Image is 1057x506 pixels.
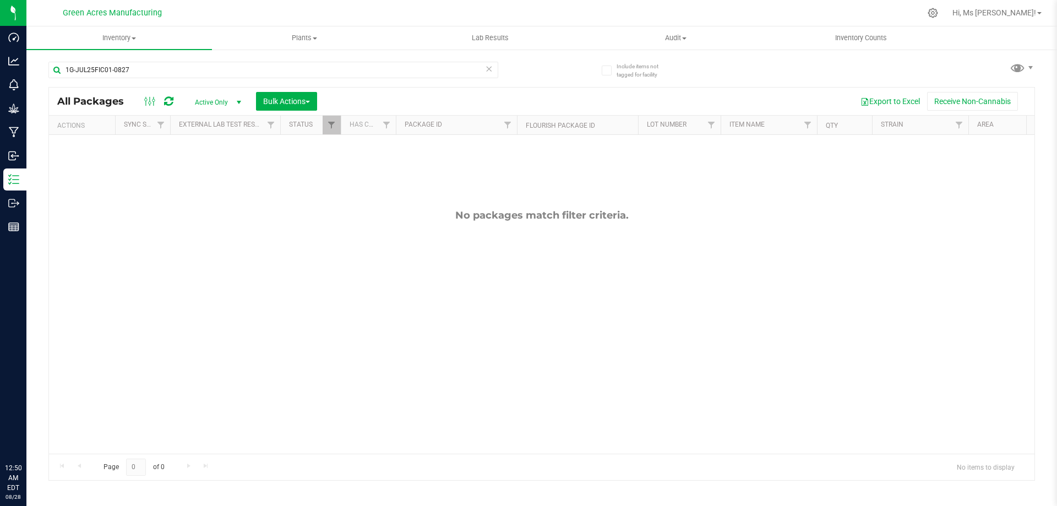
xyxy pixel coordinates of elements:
[853,92,927,111] button: Export to Excel
[799,116,817,134] a: Filter
[397,26,583,50] a: Lab Results
[8,79,19,90] inline-svg: Monitoring
[8,198,19,209] inline-svg: Outbound
[8,32,19,43] inline-svg: Dashboard
[263,97,310,106] span: Bulk Actions
[526,122,595,129] a: Flourish Package ID
[213,33,397,43] span: Plants
[952,8,1036,17] span: Hi, Ms [PERSON_NAME]!
[826,122,838,129] a: Qty
[457,33,524,43] span: Lab Results
[927,92,1018,111] button: Receive Non-Cannabis
[926,8,940,18] div: Manage settings
[584,33,768,43] span: Audit
[769,26,954,50] a: Inventory Counts
[378,116,396,134] a: Filter
[212,26,397,50] a: Plants
[499,116,517,134] a: Filter
[950,116,968,134] a: Filter
[8,103,19,114] inline-svg: Grow
[341,116,396,135] th: Has COA
[8,127,19,138] inline-svg: Manufacturing
[57,122,111,129] div: Actions
[57,95,135,107] span: All Packages
[8,56,19,67] inline-svg: Analytics
[881,121,903,128] a: Strain
[256,92,317,111] button: Bulk Actions
[8,221,19,232] inline-svg: Reports
[48,62,498,78] input: Search Package ID, Item Name, SKU, Lot or Part Number...
[647,121,686,128] a: Lot Number
[948,459,1023,475] span: No items to display
[5,493,21,501] p: 08/28
[49,209,1034,221] div: No packages match filter criteria.
[485,62,493,76] span: Clear
[26,33,212,43] span: Inventory
[405,121,442,128] a: Package ID
[702,116,721,134] a: Filter
[977,121,994,128] a: Area
[5,463,21,493] p: 12:50 AM EDT
[124,121,166,128] a: Sync Status
[729,121,765,128] a: Item Name
[262,116,280,134] a: Filter
[323,116,341,134] a: Filter
[8,174,19,185] inline-svg: Inventory
[11,418,44,451] iframe: Resource center
[152,116,170,134] a: Filter
[820,33,902,43] span: Inventory Counts
[583,26,769,50] a: Audit
[94,459,173,476] span: Page of 0
[617,62,672,79] span: Include items not tagged for facility
[179,121,265,128] a: External Lab Test Result
[289,121,313,128] a: Status
[8,150,19,161] inline-svg: Inbound
[26,26,212,50] a: Inventory
[63,8,162,18] span: Green Acres Manufacturing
